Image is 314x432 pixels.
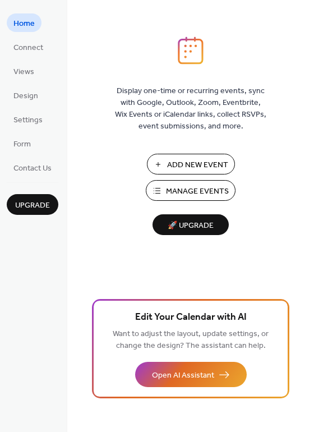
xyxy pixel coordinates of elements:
[7,194,58,215] button: Upgrade
[13,66,34,78] span: Views
[7,13,41,32] a: Home
[113,327,269,353] span: Want to adjust the layout, update settings, or change the design? The assistant can help.
[7,86,45,104] a: Design
[146,180,235,201] button: Manage Events
[13,139,31,150] span: Form
[13,114,43,126] span: Settings
[159,218,222,233] span: 🚀 Upgrade
[178,36,204,65] img: logo_icon.svg
[135,310,247,325] span: Edit Your Calendar with AI
[7,134,38,153] a: Form
[115,85,266,132] span: Display one-time or recurring events, sync with Google, Outlook, Zoom, Eventbrite, Wix Events or ...
[7,110,49,128] a: Settings
[13,42,43,54] span: Connect
[167,159,228,171] span: Add New Event
[13,18,35,30] span: Home
[7,158,58,177] a: Contact Us
[13,90,38,102] span: Design
[135,362,247,387] button: Open AI Assistant
[147,154,235,174] button: Add New Event
[153,214,229,235] button: 🚀 Upgrade
[7,38,50,56] a: Connect
[166,186,229,197] span: Manage Events
[13,163,52,174] span: Contact Us
[152,370,214,382] span: Open AI Assistant
[7,62,41,80] a: Views
[15,200,50,212] span: Upgrade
